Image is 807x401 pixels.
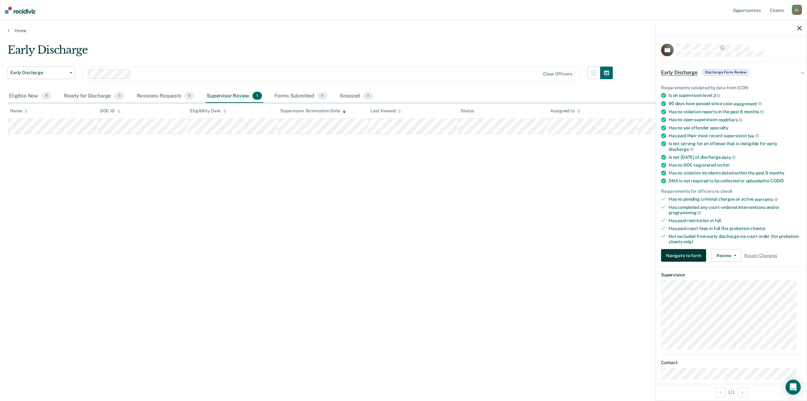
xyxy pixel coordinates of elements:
[656,62,807,82] div: Early DischargeDischarge Form Review
[669,204,802,215] div: Has completed any court-ordered interventions and/or
[370,108,401,114] div: Last Viewed
[184,92,194,100] span: 0
[656,384,807,400] div: 1 / 1
[786,380,801,395] div: Open Intercom Messenger
[669,233,802,244] div: Not excluded from early discharge via court order (for probation clients
[550,108,580,114] div: Assigned to
[543,71,572,77] div: Clear officers
[769,170,784,175] span: months
[770,178,784,183] span: CODIS
[661,85,802,90] div: Requirements validated by data from ICON
[8,28,799,33] a: Home
[669,117,802,123] div: Has no open supervision
[8,44,613,62] div: Early Discharge
[5,7,35,14] img: Recidiviz
[206,89,263,103] div: Supervisor Review
[669,147,694,152] span: discharge
[669,141,802,152] div: Is not serving for an offense that is ineligible for early
[661,69,698,75] span: Early Discharge
[710,125,729,130] span: specialty
[792,5,802,15] div: A L
[748,133,759,138] span: fee
[63,89,125,103] div: Ready for Discharge
[713,93,721,98] span: 2
[10,70,67,75] span: Early Discharge
[717,162,729,168] span: victim
[661,360,802,365] dt: Contact
[100,108,120,114] div: DOC ID
[669,125,802,130] div: Has no sex offender
[683,239,693,244] span: only)
[669,133,802,139] div: Has paid their most recent supervision
[661,272,802,278] dt: Supervision
[755,197,778,202] span: warrants
[744,109,764,114] span: months
[339,89,374,103] div: Snoozed
[661,189,802,194] div: Requirements for officers to check
[750,226,765,231] span: clients)
[669,210,701,215] span: programming
[461,108,474,114] div: Status
[722,155,735,160] span: date
[669,93,802,98] div: Is on supervision level
[190,108,226,114] div: Eligibility Date
[715,387,725,397] button: Previous Opportunity
[114,92,124,100] span: 0
[8,89,53,103] div: Eligible Now
[669,197,802,202] div: Has no pending criminal charges or active
[703,69,749,75] span: Discharge Form Review
[136,89,195,103] div: Revisions Requests
[41,92,51,100] span: 8
[280,108,346,114] div: Supervision Termination Date
[744,253,777,258] span: Revert Changes
[661,249,706,262] button: Navigate to form
[734,101,762,106] span: assignment
[10,108,28,114] div: Name
[273,89,329,103] div: Forms Submitted
[669,109,802,115] div: Has no violation reports in the past 6
[253,92,262,100] span: 1
[669,226,802,231] div: Has paid court fees in full (for probation
[718,117,743,122] span: modifiers
[669,162,802,168] div: Has no DOC-registered
[737,387,747,397] button: Next Opportunity
[669,178,802,184] div: DNA is not required to be collected or uploaded to
[363,92,373,100] span: 0
[317,92,327,100] span: 0
[661,249,709,262] a: Navigate to form
[669,154,802,160] div: Is not [DATE] of discharge
[669,218,802,223] div: Has paid restitution in
[669,101,802,107] div: 90 days have passed since case
[715,218,721,223] span: full
[711,249,742,262] button: Review
[669,170,802,176] div: Has no violation incidents dated within the past 6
